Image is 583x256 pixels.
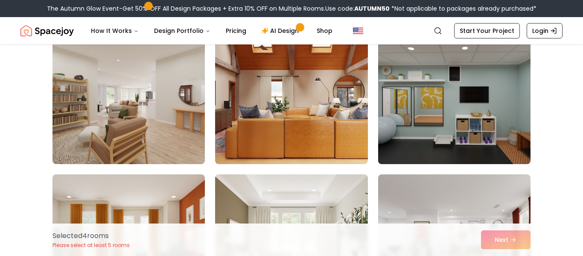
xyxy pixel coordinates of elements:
[354,4,390,13] b: AUTUMN50
[84,22,146,39] button: How It Works
[47,4,536,13] div: The Autumn Glow Event-Get 50% OFF All Design Packages + Extra 10% OFF on Multiple Rooms.
[527,23,563,38] a: Login
[255,22,308,39] a: AI Design
[52,242,130,249] p: Please select at least 5 rooms
[310,22,339,39] a: Shop
[52,27,205,164] img: Room room-64
[84,22,339,39] nav: Main
[390,4,536,13] span: *Not applicable to packages already purchased*
[454,23,520,38] a: Start Your Project
[353,26,363,36] img: United States
[52,231,130,241] p: Selected 4 room s
[20,17,563,44] nav: Global
[147,22,217,39] button: Design Portfolio
[219,22,253,39] a: Pricing
[20,22,74,39] img: Spacejoy Logo
[215,27,367,164] img: Room room-65
[325,4,390,13] span: Use code:
[374,24,534,168] img: Room room-66
[20,22,74,39] a: Spacejoy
